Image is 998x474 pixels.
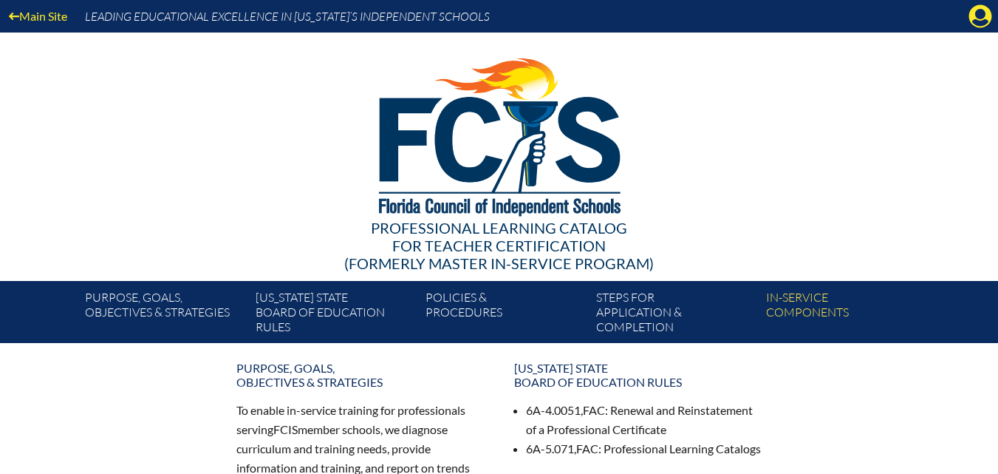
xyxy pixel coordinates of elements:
[250,287,420,343] a: [US_STATE] StateBoard of Education rules
[420,287,589,343] a: Policies &Procedures
[505,355,771,395] a: [US_STATE] StateBoard of Education rules
[273,422,298,436] span: FCIS
[228,355,493,395] a: Purpose, goals,objectives & strategies
[760,287,930,343] a: In-servicecomponents
[968,4,992,28] svg: Manage account
[526,401,762,439] li: 6A-4.0051, : Renewal and Reinstatement of a Professional Certificate
[576,441,598,456] span: FAC
[3,6,73,26] a: Main Site
[79,287,249,343] a: Purpose, goals,objectives & strategies
[590,287,760,343] a: Steps forapplication & completion
[392,237,606,254] span: for Teacher Certification
[526,439,762,458] li: 6A-5.071, : Professional Learning Catalogs
[346,33,652,234] img: FCISlogo221.eps
[74,219,925,272] div: Professional Learning Catalog (formerly Master In-service Program)
[583,403,605,417] span: FAC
